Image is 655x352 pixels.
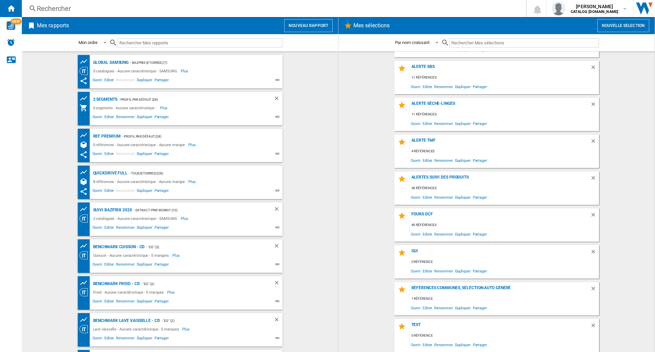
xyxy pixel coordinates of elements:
span: Ouvrir [91,261,103,269]
span: Partager [472,193,488,202]
div: Supprimer [590,101,599,110]
span: Partager [154,151,170,159]
span: Ouvrir [410,229,422,239]
div: Alerte TMF [410,138,590,147]
div: Lave vaisselle - Aucune caractéristique - 5 marques [91,325,183,333]
div: Alertes Suivi des produits [410,175,590,184]
div: Froid - Aucune caractéristique - 5 marques [91,288,168,296]
span: Renommer [433,119,454,128]
span: Dupliquer [454,82,472,91]
ng-md-icon: Ce rapport a été partagé avec vous [79,151,88,159]
span: Ouvrir [91,224,103,233]
div: oui [410,249,590,258]
div: Suivi Bazprix 2020 [91,206,132,214]
div: Mon assortiment [79,104,91,112]
div: Mon ordre [78,40,98,45]
span: Dupliquer [454,156,472,165]
span: Plus [182,325,191,333]
div: 0 segments - Aucune caractéristique - [91,104,160,112]
span: Renommer [433,193,454,202]
div: Vision Catégorie [79,251,91,259]
div: Fours DCF [410,212,590,221]
div: Vision Catégorie [79,288,91,296]
div: 1 référence [410,295,599,303]
span: Renommer [433,266,454,276]
div: Tableau des prix des produits [79,315,91,324]
div: - "ED" (2) [145,243,260,251]
div: 11 références [410,110,599,119]
div: Rechercher [37,4,508,13]
ng-md-icon: Ce rapport a été partagé avec vous [79,77,88,85]
div: Tableau des prix des produits [79,205,91,213]
div: - "ED" (2) [160,316,260,325]
span: Dupliquer [454,193,472,202]
div: Alerte Sèche-Linges [410,101,590,110]
span: Dupliquer [454,119,472,128]
span: Partager [154,335,170,343]
h2: Mes sélections [352,19,391,32]
h2: Mes rapports [35,19,70,32]
span: Ouvrir [410,340,422,349]
span: Renommer [115,261,135,269]
div: 5 catalogues - Aucune caractéristique - SAMSUNG [91,67,181,75]
div: Supprimer [590,212,599,221]
div: Tableau des prix des produits [79,94,91,103]
span: Ouvrir [410,303,422,312]
span: Editer [103,224,115,233]
div: Benchmark Lave vaisselle - CD [91,316,160,325]
span: Renommer [433,303,454,312]
span: Partager [154,187,170,196]
span: Dupliquer [136,335,154,343]
span: Editer [422,340,433,349]
div: 0 référence [410,332,599,340]
span: Plus [181,214,189,223]
span: NEW [11,18,21,25]
div: Supprimer [274,316,282,325]
div: Vision Catégorie [79,325,91,333]
span: Editer [422,119,433,128]
div: REF Premium [91,132,121,141]
span: Ouvrir [91,335,103,343]
span: Partager [472,266,488,276]
span: Renommer [115,77,135,85]
div: - Bazprix (etorres) (7) [129,58,268,67]
div: Supprimer [274,206,282,214]
span: Ouvrir [91,298,103,306]
span: Editer [422,82,433,91]
span: Renommer [115,114,135,122]
div: 2 catalogues - Aucune caractéristique - SAMSUNG [91,214,181,223]
div: Supprimer [274,243,282,251]
span: Editer [103,187,115,196]
span: Dupliquer [454,229,472,239]
span: Editer [103,114,115,122]
div: test [410,322,590,332]
span: Plus [181,67,189,75]
span: Renommer [115,187,135,196]
input: Rechercher Mes rapports [117,38,282,47]
span: Ouvrir [91,187,103,196]
img: profile.jpg [552,2,565,15]
div: 8 références - Aucune caractéristique - Aucune marque [91,178,189,186]
span: Partager [154,224,170,233]
div: Tableau des prix des produits [79,131,91,140]
div: - "ED" (2) [140,280,260,288]
span: Editer [422,266,433,276]
span: Plus [188,141,197,149]
div: - Profil par défaut (28) [117,95,260,104]
span: Dupliquer [136,224,154,233]
div: Benchmark Froid - CD [91,280,140,288]
span: Dupliquer [136,187,154,196]
div: Vision Catégorie [79,214,91,223]
div: Global Samsung [91,58,129,67]
div: 2 segments [91,95,117,104]
span: Ouvrir [410,119,422,128]
img: alerts-logo.svg [7,38,15,46]
span: Ouvrir [91,114,103,122]
div: Références [79,178,91,186]
div: Tableau des prix des produits [79,57,91,66]
div: - Extract Prix Workit (10) [132,206,260,214]
span: Renommer [433,156,454,165]
div: 40 références [410,221,599,229]
span: Partager [154,77,170,85]
span: Dupliquer [136,77,154,85]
